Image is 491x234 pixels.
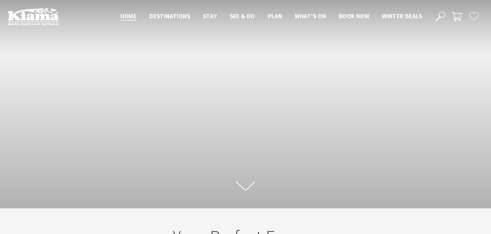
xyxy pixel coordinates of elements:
[339,12,369,20] span: Book now
[114,11,428,22] nav: Main Menu
[295,12,326,20] span: What’s On
[8,8,59,25] img: Kiama Logo
[203,12,217,20] span: Stay
[121,12,137,20] span: Home
[268,12,282,20] span: Plan
[382,12,422,20] span: Winter Deals
[230,12,255,20] span: See & Do
[149,12,190,20] span: Destinations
